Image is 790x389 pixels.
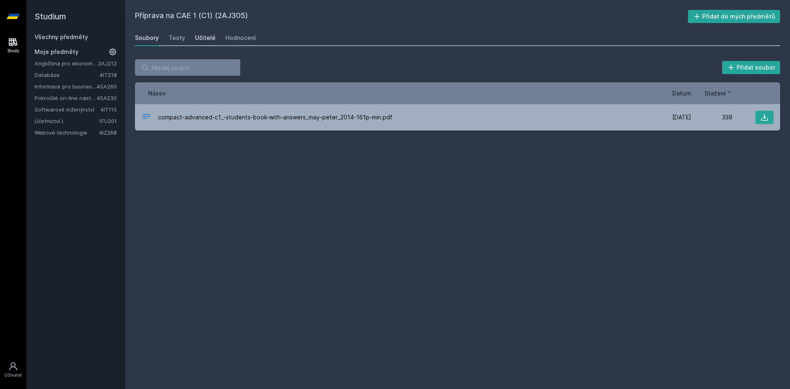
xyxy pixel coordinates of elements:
a: 4IZ268 [99,129,117,136]
a: 1FU201 [99,118,117,124]
div: Hodnocení [225,34,256,42]
span: compact-advanced-c1_-students-book-with-answers_may-peter_2014-161p-min.pdf [158,113,393,121]
a: Study [2,33,25,58]
a: Soubory [135,30,159,46]
a: Databáze [35,71,100,79]
div: 339 [691,113,732,121]
span: [DATE] [672,113,691,121]
button: Stažení [704,89,732,98]
a: Testy [169,30,185,46]
a: Angličtina pro ekonomická studia 2 (B2/C1) [35,59,98,68]
div: Study [7,48,19,54]
button: Datum [672,89,691,98]
span: Moje předměty [35,48,79,56]
button: Název [148,89,166,98]
div: Učitelé [195,34,216,42]
a: 4IT218 [100,72,117,78]
input: Hledej soubor [135,59,240,76]
a: Všechny předměty [35,33,88,40]
div: Testy [169,34,185,42]
a: Učitelé [195,30,216,46]
a: Webové technologie [35,128,99,137]
a: 4SA230 [97,95,117,101]
div: Uživatel [5,372,22,378]
a: 2AJ212 [98,60,117,67]
a: Hodnocení [225,30,256,46]
button: Přidat soubor [722,61,781,74]
a: Účetnictví I. [35,117,99,125]
button: Přidat do mých předmětů [688,10,781,23]
div: PDF [142,112,151,123]
div: Soubory [135,34,159,42]
a: Uživatel [2,357,25,382]
h2: Příprava na CAE 1 (C1) (2AJ305) [135,10,688,23]
a: Informace pro business (v angličtině) [35,82,97,91]
a: 4IT115 [100,106,117,113]
a: Pokročilé on-line nástroje pro analýzu a zpracování informací [35,94,97,102]
a: 4SA260 [97,83,117,90]
span: Stažení [704,89,726,98]
a: Softwarové inženýrství [35,105,100,114]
